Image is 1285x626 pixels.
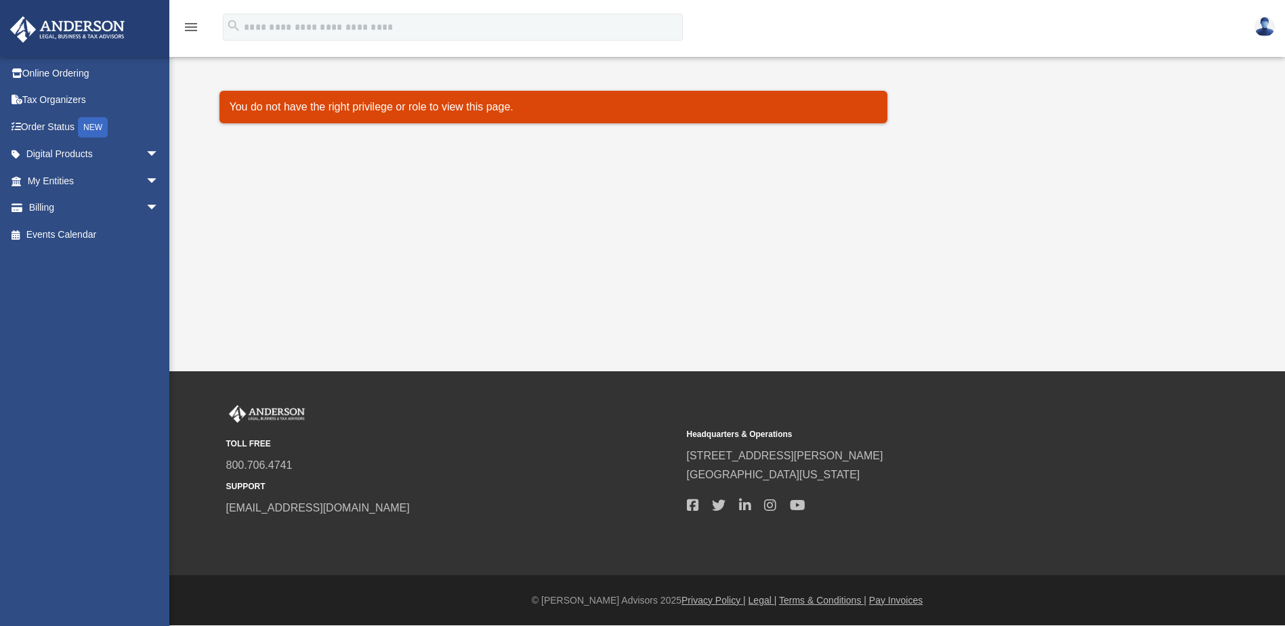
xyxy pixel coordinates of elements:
[779,595,866,606] a: Terms & Conditions |
[1255,17,1275,37] img: User Pic
[9,194,180,222] a: Billingarrow_drop_down
[226,18,241,33] i: search
[6,16,129,43] img: Anderson Advisors Platinum Portal
[9,113,180,141] a: Order StatusNEW
[687,469,860,480] a: [GEOGRAPHIC_DATA][US_STATE]
[226,480,677,494] small: SUPPORT
[226,437,677,451] small: TOLL FREE
[749,595,777,606] a: Legal |
[183,24,199,35] a: menu
[687,427,1138,442] small: Headquarters & Operations
[9,167,180,194] a: My Entitiesarrow_drop_down
[230,98,878,117] p: You do not have the right privilege or role to view this page.
[226,405,308,423] img: Anderson Advisors Platinum Portal
[146,194,173,222] span: arrow_drop_down
[9,87,180,114] a: Tax Organizers
[226,502,410,514] a: [EMAIL_ADDRESS][DOMAIN_NAME]
[183,19,199,35] i: menu
[681,595,746,606] a: Privacy Policy |
[226,459,293,471] a: 800.706.4741
[78,117,108,138] div: NEW
[169,592,1285,609] div: © [PERSON_NAME] Advisors 2025
[687,450,883,461] a: [STREET_ADDRESS][PERSON_NAME]
[869,595,923,606] a: Pay Invoices
[9,221,180,248] a: Events Calendar
[146,141,173,169] span: arrow_drop_down
[9,141,180,168] a: Digital Productsarrow_drop_down
[146,167,173,195] span: arrow_drop_down
[9,60,180,87] a: Online Ordering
